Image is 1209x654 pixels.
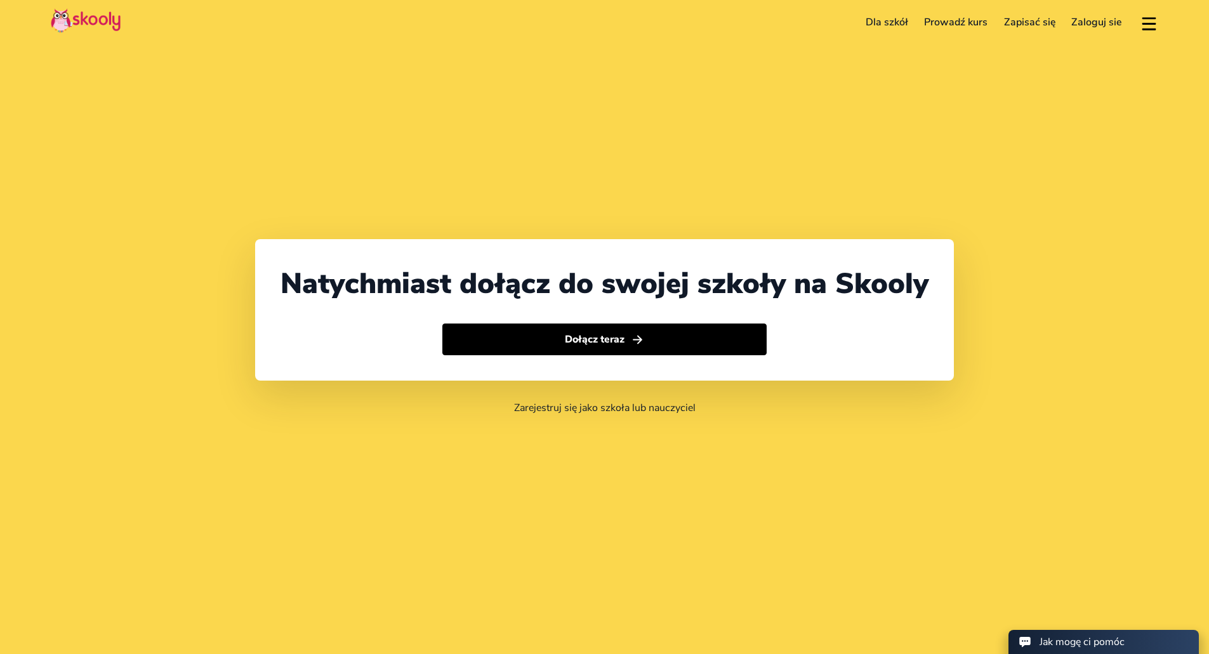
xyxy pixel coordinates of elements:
[51,8,121,33] img: Skooly
[631,333,644,346] ion-icon: arrow forward outline
[281,265,928,303] div: Natychmiast dołącz do swojej szkoły na Skooly
[857,12,916,32] a: Dla szkół
[916,12,996,32] a: Prowadź kurs
[1064,12,1130,32] a: Zaloguj sie
[996,12,1064,32] a: Zapisać się
[514,401,696,415] a: Zarejestruj się jako szkoła lub nauczyciel
[1140,12,1158,33] button: menu outline
[442,324,767,355] button: Dołącz terazarrow forward outline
